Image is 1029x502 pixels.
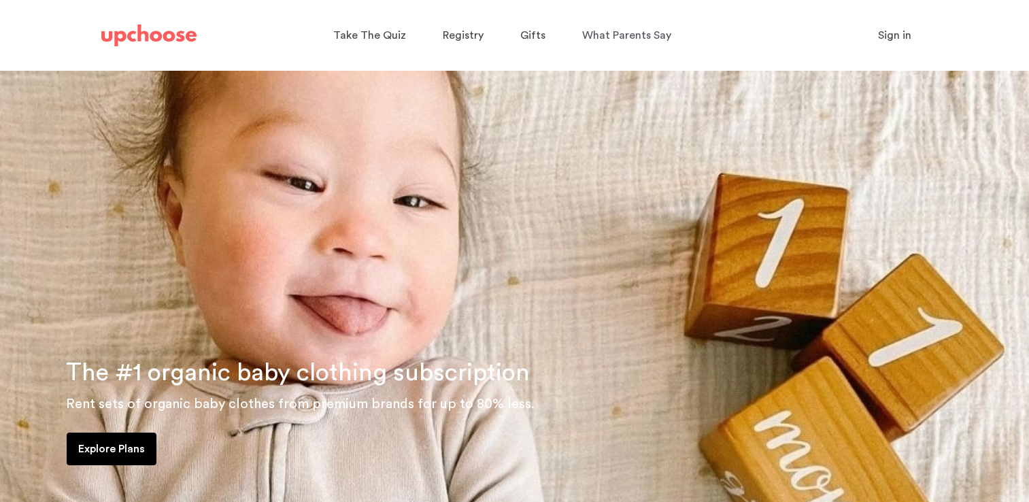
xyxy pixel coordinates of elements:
[66,393,1013,415] p: Rent sets of organic baby clothes from premium brands for up to 80% less.
[66,361,530,385] span: The #1 organic baby clothing subscription
[861,22,928,49] button: Sign in
[520,22,550,49] a: Gifts
[78,441,145,457] p: Explore Plans
[582,22,675,49] a: What Parents Say
[520,30,545,41] span: Gifts
[101,22,197,50] a: UpChoose
[333,22,410,49] a: Take The Quiz
[443,30,484,41] span: Registry
[878,30,911,41] span: Sign in
[101,24,197,46] img: UpChoose
[333,30,406,41] span: Take The Quiz
[67,433,156,465] a: Explore Plans
[582,30,671,41] span: What Parents Say
[443,22,488,49] a: Registry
